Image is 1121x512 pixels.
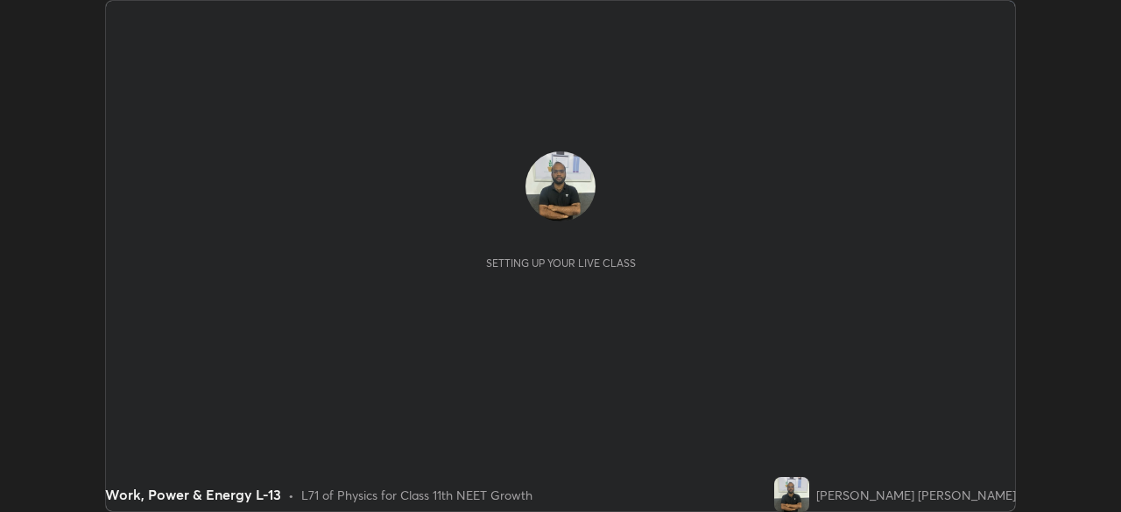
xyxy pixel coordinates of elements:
[288,486,294,504] div: •
[816,486,1016,504] div: [PERSON_NAME] [PERSON_NAME]
[105,484,281,505] div: Work, Power & Energy L-13
[486,256,636,270] div: Setting up your live class
[525,151,596,221] img: e04d73a994264d18b7f449a5a63260c4.jpg
[774,477,809,512] img: e04d73a994264d18b7f449a5a63260c4.jpg
[301,486,532,504] div: L71 of Physics for Class 11th NEET Growth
